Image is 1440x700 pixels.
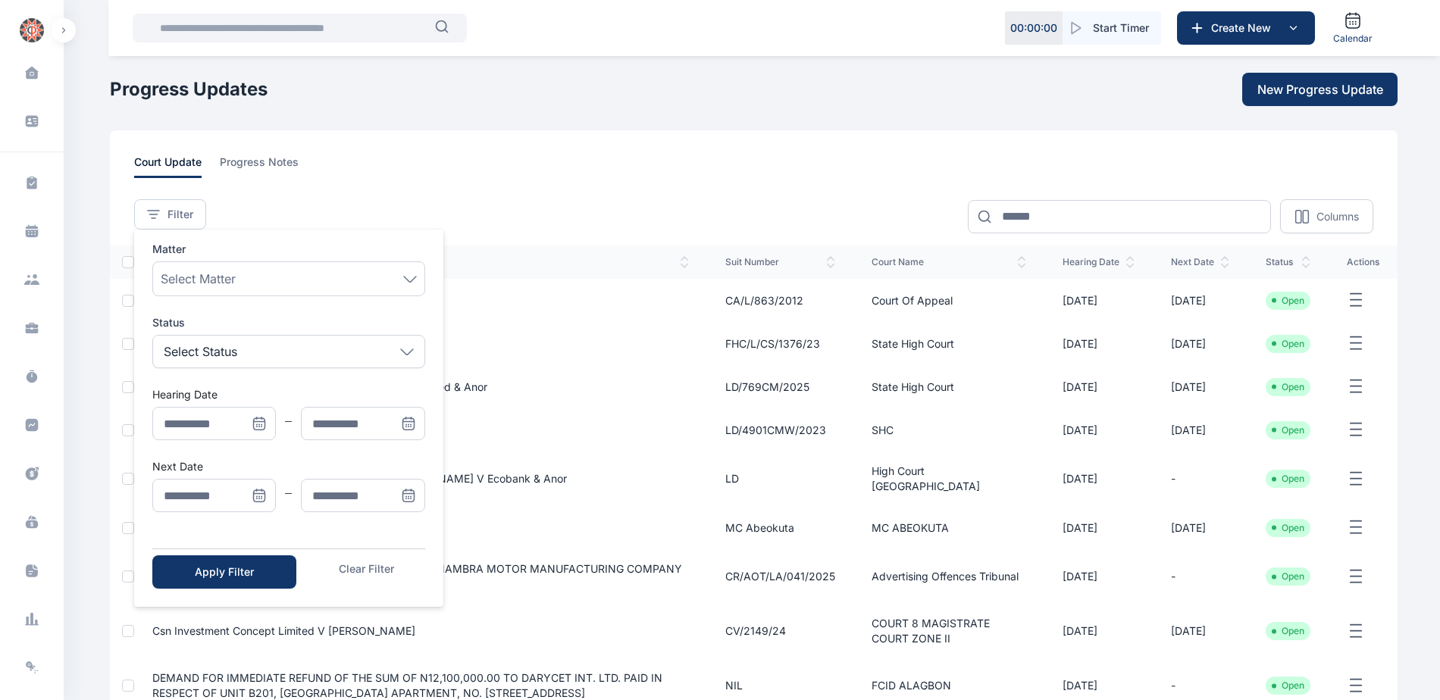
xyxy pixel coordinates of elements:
[1063,11,1161,45] button: Start Timer
[152,315,425,330] label: Status
[1153,506,1247,549] td: [DATE]
[707,506,853,549] td: MC Abeokuta
[152,624,415,637] a: Csn Investment Concept Limited V [PERSON_NAME]
[1272,522,1304,534] li: Open
[1280,199,1373,233] button: Columns
[1333,33,1373,45] span: Calendar
[152,555,296,589] button: Apply Filter
[134,230,443,607] ul: Menu
[1044,549,1153,604] td: [DATE]
[1272,381,1304,393] li: Open
[1272,338,1304,350] li: Open
[152,242,186,257] span: Matter
[1347,256,1379,268] span: actions
[1010,20,1057,36] p: 00 : 00 : 00
[1044,279,1153,322] td: [DATE]
[1044,322,1153,365] td: [DATE]
[1044,452,1153,506] td: [DATE]
[1205,20,1284,36] span: Create New
[1044,604,1153,658] td: [DATE]
[1153,408,1247,452] td: [DATE]
[707,408,853,452] td: LD/4901CMW/2023
[1044,506,1153,549] td: [DATE]
[853,279,1044,322] td: Court of Appeal
[707,279,853,322] td: CA/L/863/2012
[725,256,835,268] span: suit number
[134,155,202,178] span: court update
[1327,5,1379,51] a: Calendar
[308,561,425,577] button: Clear Filter
[1044,365,1153,408] td: [DATE]
[152,460,203,473] label: Next Date
[853,604,1044,658] td: COURT 8 MAGISTRATE COURT ZONE II
[110,77,268,102] h1: Progress Updates
[1153,452,1247,506] td: -
[164,342,237,361] p: Select Status
[1272,295,1304,307] li: Open
[1242,73,1398,106] button: New Progress Update
[853,365,1044,408] td: State High Court
[707,322,853,365] td: FHC/L/CS/1376/23
[1063,256,1135,268] span: hearing date
[161,270,236,288] span: Select Matter
[853,322,1044,365] td: State High Court
[1257,80,1383,98] span: New Progress Update
[1272,680,1304,692] li: Open
[1177,11,1315,45] button: Create New
[853,408,1044,452] td: SHC
[1153,365,1247,408] td: [DATE]
[1316,209,1359,224] p: Columns
[872,256,1026,268] span: court name
[1272,424,1304,436] li: Open
[152,671,662,699] a: DEMAND FOR IMMEDIATE REFUND OF THE SUM OF N12,100,000.00 TO DARYCET INT. LTD. PAID IN RESPECT OF ...
[167,207,193,222] span: Filter
[1272,570,1304,583] li: Open
[1171,256,1229,268] span: next date
[1272,473,1304,485] li: Open
[134,199,206,230] button: Filter
[1153,604,1247,658] td: [DATE]
[177,564,272,580] div: Apply Filter
[707,452,853,506] td: LD
[1153,549,1247,604] td: -
[853,506,1044,549] td: MC ABEOKUTA
[220,155,299,178] span: progress notes
[220,155,317,178] a: progress notes
[707,549,853,604] td: CR/AOT/LA/041/2025
[853,549,1044,604] td: Advertising Offences Tribunal
[1153,279,1247,322] td: [DATE]
[1093,20,1149,36] span: Start Timer
[853,452,1044,506] td: High Court [GEOGRAPHIC_DATA]
[152,388,218,401] label: Hearing Date
[134,155,220,178] a: court update
[1272,625,1304,637] li: Open
[1153,322,1247,365] td: [DATE]
[707,604,853,658] td: CV/2149/24
[1044,408,1153,452] td: [DATE]
[707,365,853,408] td: LD/769CM/2025
[1266,256,1310,268] span: status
